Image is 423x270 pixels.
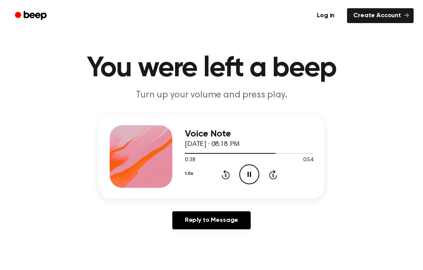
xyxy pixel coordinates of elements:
span: 0:38 [185,156,195,164]
p: Turn up your volume and press play. [61,89,362,102]
a: Create Account [347,8,414,23]
span: [DATE] · 08:18 PM [185,141,240,148]
span: 0:54 [303,156,313,164]
a: Reply to Message [172,211,251,229]
a: Log in [309,7,342,25]
button: 1.0x [185,167,193,180]
h1: You were left a beep [11,54,412,83]
h3: Voice Note [185,129,313,139]
a: Beep [9,8,54,23]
